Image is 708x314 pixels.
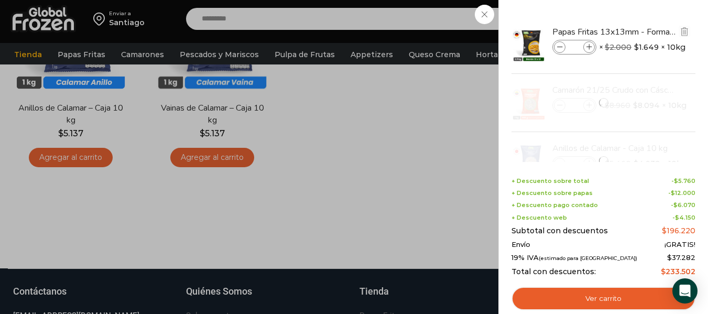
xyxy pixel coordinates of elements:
[662,226,695,235] bdi: 196.220
[671,189,695,197] bdi: 12.000
[667,253,695,262] span: 37.282
[552,26,677,38] a: Papas Fritas 13x13mm - Formato 2,5 kg - Caja 10 kg
[675,214,695,221] bdi: 4.150
[511,267,596,276] span: Total con descuentos:
[511,190,593,197] span: + Descuento sobre papas
[674,177,678,185] span: $
[675,214,679,221] span: $
[674,177,695,185] bdi: 5.760
[672,278,698,304] div: Open Intercom Messenger
[511,254,637,262] span: 19% IVA
[511,226,608,235] span: Subtotal con descuentos
[671,189,675,197] span: $
[672,214,695,221] span: -
[661,267,695,276] bdi: 233.502
[599,40,685,55] span: × × 10kg
[671,178,695,185] span: -
[605,42,631,52] bdi: 2.000
[661,267,666,276] span: $
[673,201,678,209] span: $
[679,26,690,39] a: Eliminar Papas Fritas 13x13mm - Formato 2,5 kg - Caja 10 kg del carrito
[634,42,659,52] bdi: 1.649
[567,41,582,53] input: Product quantity
[511,214,567,221] span: + Descuento web
[667,253,672,262] span: $
[511,178,589,185] span: + Descuento sobre total
[680,27,689,36] img: Eliminar Papas Fritas 13x13mm - Formato 2,5 kg - Caja 10 kg del carrito
[539,255,637,261] small: (estimado para [GEOGRAPHIC_DATA])
[634,42,639,52] span: $
[668,190,695,197] span: -
[665,241,695,249] span: ¡GRATIS!
[511,241,530,249] span: Envío
[605,42,609,52] span: $
[662,226,667,235] span: $
[511,202,598,209] span: + Descuento pago contado
[671,202,695,209] span: -
[673,201,695,209] bdi: 6.070
[511,287,695,311] a: Ver carrito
